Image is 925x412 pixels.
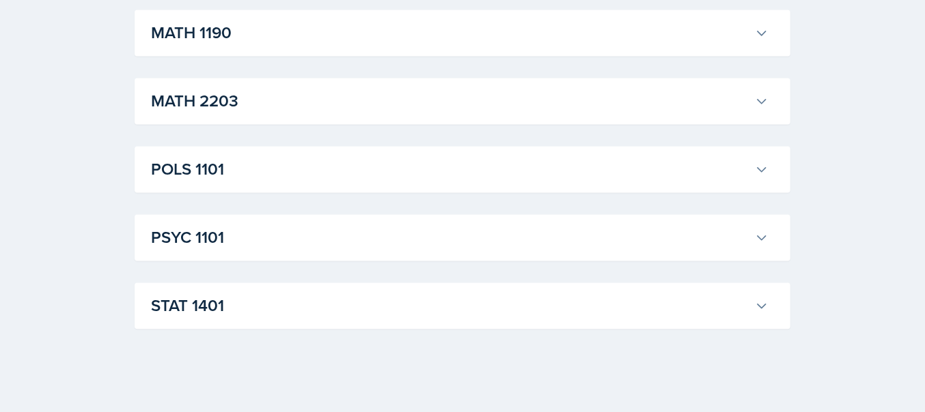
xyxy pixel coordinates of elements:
[148,222,771,252] button: PSYC 1101
[151,20,749,45] h3: MATH 1190
[148,291,771,321] button: STAT 1401
[148,86,771,116] button: MATH 2203
[151,157,749,181] h3: POLS 1101
[151,225,749,250] h3: PSYC 1101
[151,293,749,318] h3: STAT 1401
[148,18,771,48] button: MATH 1190
[148,154,771,184] button: POLS 1101
[151,89,749,113] h3: MATH 2203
